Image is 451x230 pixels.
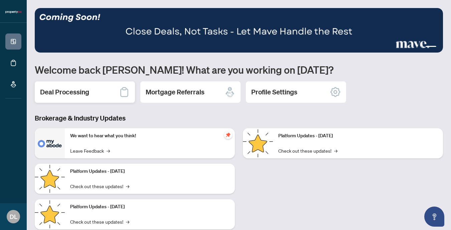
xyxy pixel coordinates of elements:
[35,113,443,123] h3: Brokerage & Industry Updates
[424,207,444,227] button: Open asap
[243,128,273,158] img: Platform Updates - June 23, 2025
[426,46,436,49] button: 4
[334,147,337,154] span: →
[420,46,423,49] button: 3
[278,132,438,140] p: Platform Updates - [DATE]
[278,147,337,154] a: Check out these updates!→
[70,132,230,140] p: We want to hear what you think!
[70,218,129,225] a: Check out these updates!→
[415,46,418,49] button: 2
[35,128,65,158] img: We want to hear what you think!
[5,10,21,14] img: logo
[70,147,110,154] a: Leave Feedback→
[35,199,65,229] img: Platform Updates - July 21, 2025
[70,182,129,190] a: Check out these updates!→
[35,63,443,76] h1: Welcome back [PERSON_NAME]! What are you working on [DATE]?
[224,131,232,139] span: pushpin
[251,87,297,97] h2: Profile Settings
[410,46,412,49] button: 1
[107,147,110,154] span: →
[146,87,204,97] h2: Mortgage Referrals
[40,87,89,97] h2: Deal Processing
[10,212,17,221] span: DL
[70,168,230,175] p: Platform Updates - [DATE]
[70,203,230,211] p: Platform Updates - [DATE]
[35,8,443,53] img: Slide 3
[35,164,65,194] img: Platform Updates - September 16, 2025
[126,182,129,190] span: →
[126,218,129,225] span: →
